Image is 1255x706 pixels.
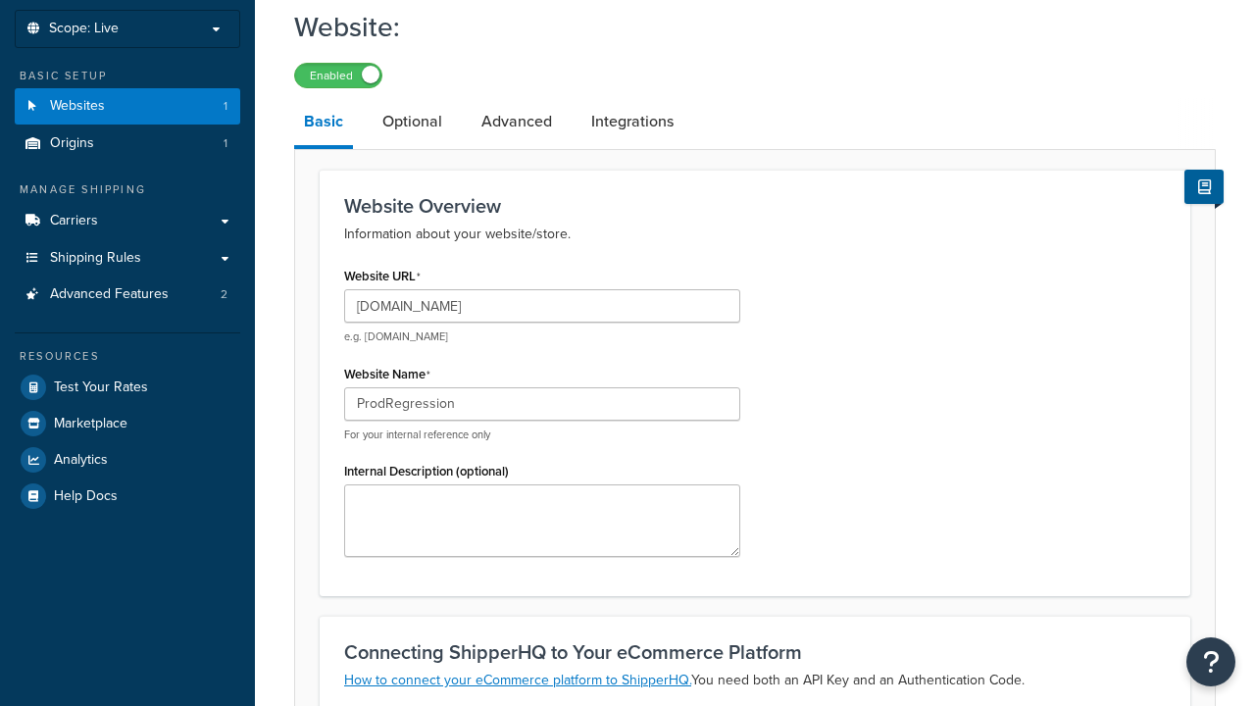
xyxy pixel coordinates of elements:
a: Help Docs [15,479,240,514]
p: You need both an API Key and an Authentication Code. [344,669,1166,692]
a: How to connect your eCommerce platform to ShipperHQ. [344,670,691,690]
a: Analytics [15,442,240,478]
li: Advanced Features [15,277,240,313]
a: Optional [373,98,452,145]
h3: Website Overview [344,195,1166,217]
a: Carriers [15,203,240,239]
a: Websites1 [15,88,240,125]
a: Marketplace [15,406,240,441]
a: Advanced [472,98,562,145]
h1: Website: [294,8,1191,46]
span: 1 [224,98,227,115]
span: Scope: Live [49,21,119,37]
a: Origins1 [15,126,240,162]
span: Shipping Rules [50,250,141,267]
span: Websites [50,98,105,115]
label: Website Name [344,367,430,382]
p: Information about your website/store. [344,223,1166,246]
li: Origins [15,126,240,162]
a: Test Your Rates [15,370,240,405]
span: 2 [221,286,227,303]
span: Origins [50,135,94,152]
a: Advanced Features2 [15,277,240,313]
span: Test Your Rates [54,379,148,396]
h3: Connecting ShipperHQ to Your eCommerce Platform [344,641,1166,663]
span: 1 [224,135,227,152]
a: Shipping Rules [15,240,240,277]
label: Internal Description (optional) [344,464,509,479]
a: Basic [294,98,353,149]
label: Website URL [344,269,421,284]
a: Integrations [581,98,683,145]
div: Basic Setup [15,68,240,84]
span: Analytics [54,452,108,469]
p: For your internal reference only [344,428,740,442]
button: Show Help Docs [1184,170,1224,204]
li: Websites [15,88,240,125]
label: Enabled [295,64,381,87]
div: Manage Shipping [15,181,240,198]
span: Advanced Features [50,286,169,303]
div: Resources [15,348,240,365]
span: Marketplace [54,416,127,432]
span: Help Docs [54,488,118,505]
p: e.g. [DOMAIN_NAME] [344,329,740,344]
span: Carriers [50,213,98,229]
button: Open Resource Center [1186,637,1235,686]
